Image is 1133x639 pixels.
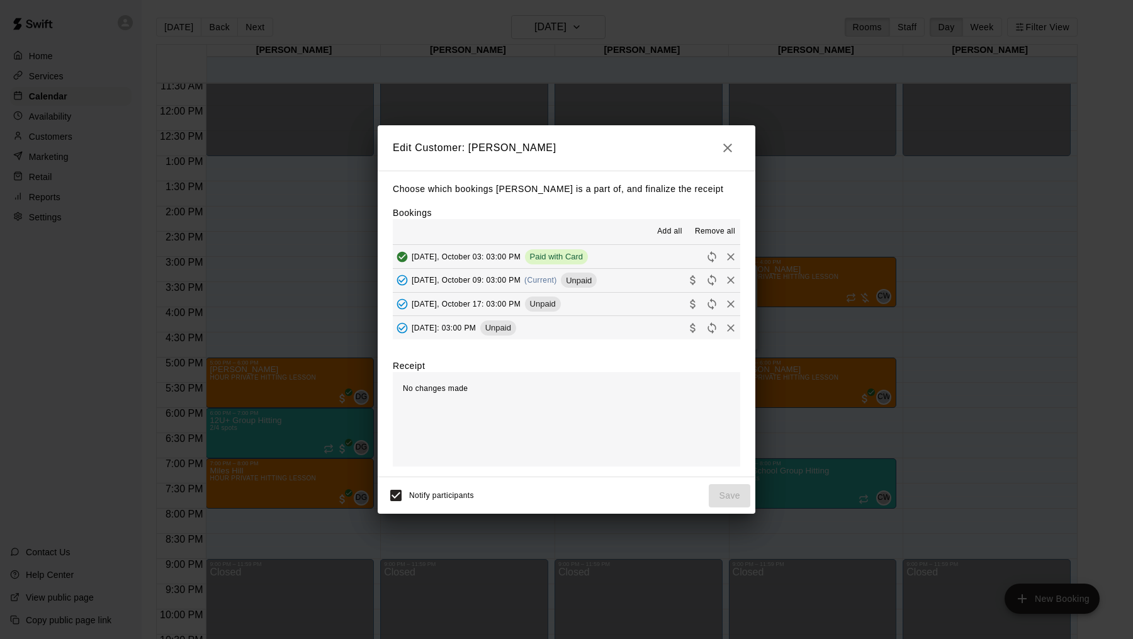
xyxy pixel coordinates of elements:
button: Added & Paid[DATE], October 03: 03:00 PMPaid with CardRescheduleRemove [393,245,740,268]
span: Unpaid [561,276,597,285]
span: Remove [721,298,740,308]
label: Bookings [393,208,432,218]
label: Receipt [393,359,425,372]
button: Added - Collect Payment[DATE]: 03:00 PMUnpaidCollect paymentRescheduleRemove [393,316,740,339]
span: Remove [721,275,740,285]
span: [DATE], October 17: 03:00 PM [412,299,521,308]
p: Choose which bookings [PERSON_NAME] is a part of, and finalize the receipt [393,181,740,197]
span: [DATE], October 09: 03:00 PM [412,276,521,285]
span: Remove all [695,225,735,238]
span: Unpaid [525,299,561,308]
span: No changes made [403,384,468,393]
button: Added - Collect Payment [393,271,412,290]
button: Added & Paid [393,247,412,266]
span: Collect payment [684,275,702,285]
button: Added - Collect Payment[DATE], October 09: 03:00 PM(Current)UnpaidCollect paymentRescheduleRemove [393,269,740,292]
span: Reschedule [702,251,721,261]
span: [DATE]: 03:00 PM [412,323,476,332]
span: Unpaid [480,323,516,332]
button: Add all [650,222,690,242]
span: Remove [721,251,740,261]
span: Paid with Card [525,252,589,261]
span: Notify participants [409,492,474,500]
span: Collect payment [684,322,702,332]
button: Added - Collect Payment[DATE], October 17: 03:00 PMUnpaidCollect paymentRescheduleRemove [393,293,740,316]
button: Added - Collect Payment [393,319,412,337]
h2: Edit Customer: [PERSON_NAME] [378,125,755,171]
span: Remove [721,322,740,332]
span: Add all [657,225,682,238]
span: Reschedule [702,275,721,285]
span: Reschedule [702,298,721,308]
span: Reschedule [702,322,721,332]
span: Collect payment [684,298,702,308]
span: (Current) [524,276,557,285]
button: Remove all [690,222,740,242]
button: Added - Collect Payment [393,295,412,314]
span: [DATE], October 03: 03:00 PM [412,252,521,261]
